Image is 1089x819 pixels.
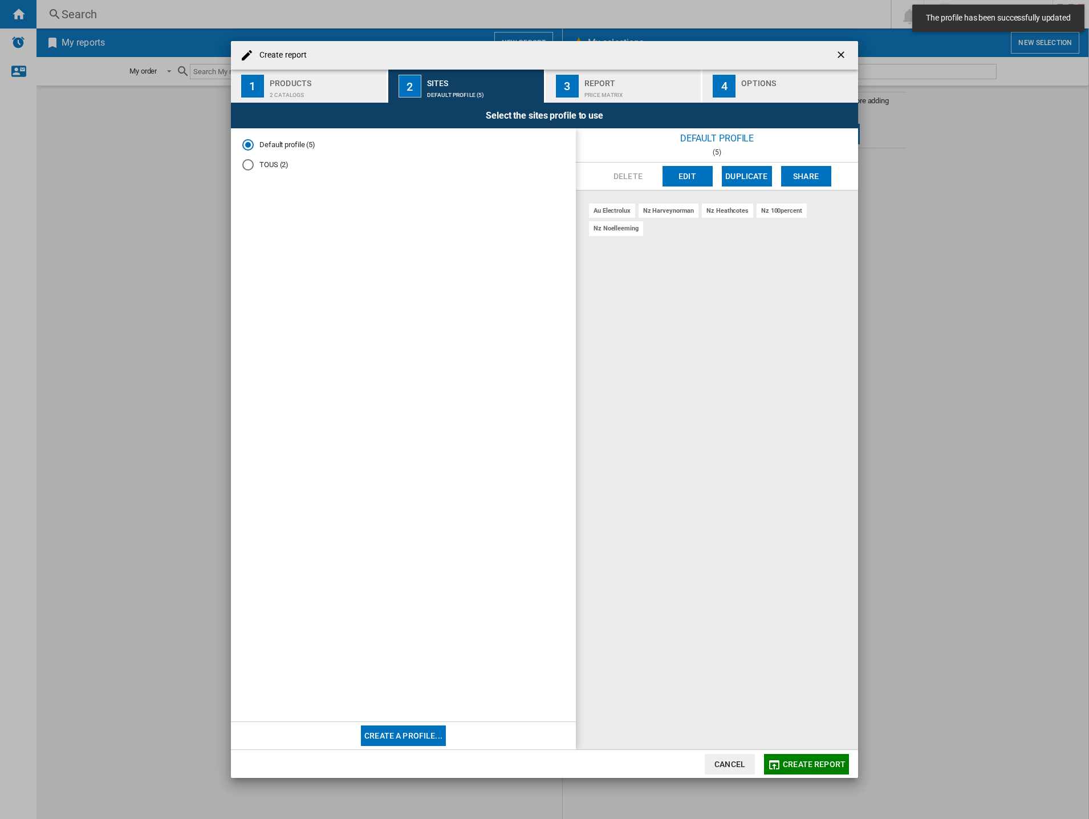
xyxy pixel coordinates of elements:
div: Products [270,74,382,86]
div: (5) [576,148,858,156]
ng-md-icon: getI18NText('BUTTONS.CLOSE_DIALOG') [835,49,849,63]
span: Create report [783,760,846,769]
button: Share [781,166,831,186]
div: Report [584,74,697,86]
span: The profile has been successfully updated [923,13,1074,24]
md-radio-button: TOUS (2) [242,159,564,170]
div: nz harveynorman [639,204,699,218]
div: Default profile [576,128,858,148]
div: 2 [399,75,421,98]
button: Create report [764,754,849,775]
div: 1 [241,75,264,98]
div: Select the sites profile to use [231,103,858,128]
div: Price Matrix [584,86,697,98]
button: 2 Sites Default profile (5) [388,70,545,103]
button: Cancel [705,754,755,775]
div: Sites [427,74,539,86]
div: nz 100percent [757,204,807,218]
md-radio-button: Default profile (7) [242,140,564,151]
div: nz noelleeming [589,221,643,236]
button: 4 Options [702,70,858,103]
button: getI18NText('BUTTONS.CLOSE_DIALOG') [831,44,854,67]
div: Default profile (5) [427,86,539,98]
button: 3 Report Price Matrix [546,70,702,103]
button: 1 Products 2 catalogs [231,70,388,103]
button: Create a profile... [361,725,446,746]
button: Delete [603,166,653,186]
button: Edit [663,166,713,186]
div: 3 [556,75,579,98]
div: 4 [713,75,736,98]
div: 2 catalogs [270,86,382,98]
div: au electrolux [589,204,635,218]
button: Duplicate [722,166,772,186]
div: nz heathcotes [702,204,753,218]
h4: Create report [254,50,307,61]
div: Options [741,74,854,86]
